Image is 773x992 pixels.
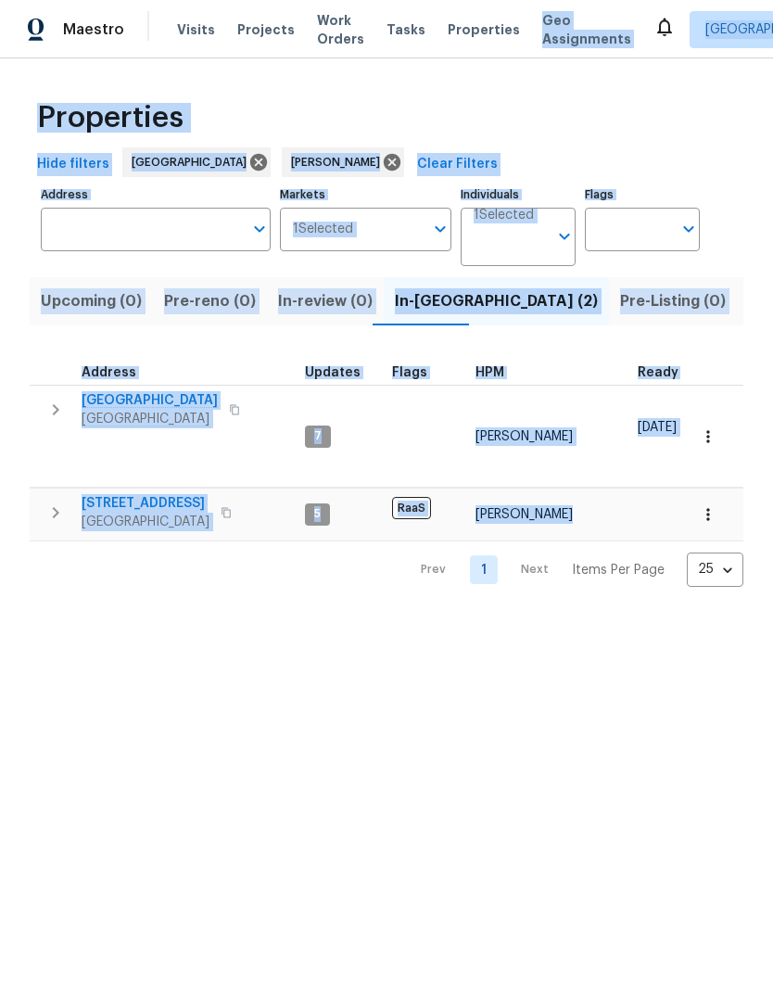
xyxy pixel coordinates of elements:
[475,366,504,379] span: HPM
[474,208,534,223] span: 1 Selected
[82,513,209,531] span: [GEOGRAPHIC_DATA]
[132,153,254,172] span: [GEOGRAPHIC_DATA]
[278,288,373,314] span: In-review (0)
[280,189,452,200] label: Markets
[305,366,361,379] span: Updates
[82,366,136,379] span: Address
[386,23,425,36] span: Tasks
[542,11,631,48] span: Geo Assignments
[164,288,256,314] span: Pre-reno (0)
[620,288,726,314] span: Pre-Listing (0)
[470,555,498,584] a: Goto page 1
[237,20,295,39] span: Projects
[293,222,353,237] span: 1 Selected
[585,189,700,200] label: Flags
[475,508,573,521] span: [PERSON_NAME]
[475,430,573,443] span: [PERSON_NAME]
[63,20,124,39] span: Maestro
[307,428,329,444] span: 7
[82,494,209,513] span: [STREET_ADDRESS]
[392,497,431,519] span: RaaS
[403,553,743,587] nav: Pagination Navigation
[392,366,427,379] span: Flags
[282,147,404,177] div: [PERSON_NAME]
[247,216,272,242] button: Open
[638,421,677,434] span: [DATE]
[41,189,271,200] label: Address
[37,108,184,127] span: Properties
[461,189,576,200] label: Individuals
[687,545,743,593] div: 25
[30,147,117,182] button: Hide filters
[676,216,702,242] button: Open
[410,147,505,182] button: Clear Filters
[427,216,453,242] button: Open
[395,288,598,314] span: In-[GEOGRAPHIC_DATA] (2)
[317,11,364,48] span: Work Orders
[638,366,695,379] div: Earliest renovation start date (first business day after COE or Checkout)
[638,366,678,379] span: Ready
[37,153,109,176] span: Hide filters
[551,223,577,249] button: Open
[448,20,520,39] span: Properties
[291,153,387,172] span: [PERSON_NAME]
[572,561,665,579] p: Items Per Page
[41,288,142,314] span: Upcoming (0)
[417,153,498,176] span: Clear Filters
[177,20,215,39] span: Visits
[307,506,328,522] span: 5
[122,147,271,177] div: [GEOGRAPHIC_DATA]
